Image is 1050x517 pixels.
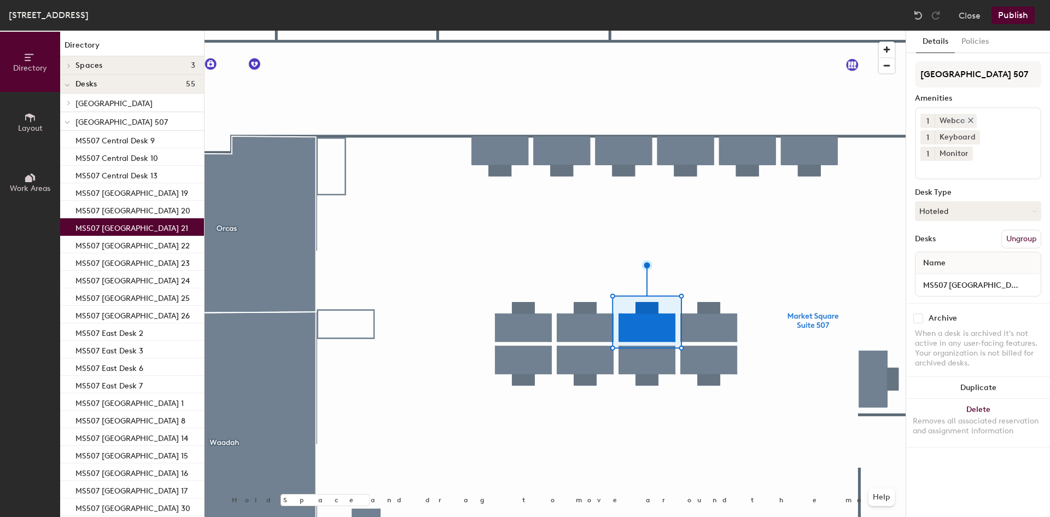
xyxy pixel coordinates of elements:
[75,203,190,216] p: MS507 [GEOGRAPHIC_DATA] 20
[9,8,89,22] div: [STREET_ADDRESS]
[60,39,204,56] h1: Directory
[918,277,1039,293] input: Unnamed desk
[75,99,153,108] span: [GEOGRAPHIC_DATA]
[75,150,158,163] p: MS507 Central Desk 10
[935,114,977,128] div: Webcam
[920,114,935,128] button: 1
[75,273,190,286] p: MS507 [GEOGRAPHIC_DATA] 24
[191,61,195,70] span: 3
[186,80,195,89] span: 55
[920,147,935,161] button: 1
[75,466,188,478] p: MS507 [GEOGRAPHIC_DATA] 16
[920,130,935,144] button: 1
[913,416,1043,436] div: Removes all associated reservation and assignment information
[75,118,168,127] span: [GEOGRAPHIC_DATA] 507
[75,80,97,89] span: Desks
[991,7,1035,24] button: Publish
[75,326,143,338] p: MS507 East Desk 2
[75,133,155,146] p: MS507 Central Desk 9
[926,132,929,143] span: 1
[13,63,47,73] span: Directory
[916,31,955,53] button: Details
[929,314,957,323] div: Archive
[75,483,188,496] p: MS507 [GEOGRAPHIC_DATA] 17
[75,448,188,461] p: MS507 [GEOGRAPHIC_DATA] 15
[10,184,50,193] span: Work Areas
[915,188,1041,197] div: Desk Type
[75,501,190,513] p: MS507 [GEOGRAPHIC_DATA] 30
[18,124,43,133] span: Layout
[935,130,980,144] div: Keyboard
[906,399,1050,447] button: DeleteRemoves all associated reservation and assignment information
[75,220,188,233] p: MS507 [GEOGRAPHIC_DATA] 21
[915,235,936,243] div: Desks
[935,147,973,161] div: Monitor
[955,31,995,53] button: Policies
[926,115,929,127] span: 1
[75,308,190,321] p: MS507 [GEOGRAPHIC_DATA] 26
[75,238,190,251] p: MS507 [GEOGRAPHIC_DATA] 22
[959,7,981,24] button: Close
[75,168,157,181] p: MS507 Central Desk 13
[918,253,951,273] span: Name
[906,377,1050,399] button: Duplicate
[75,378,143,391] p: MS507 East Desk 7
[75,185,188,198] p: MS507 [GEOGRAPHIC_DATA] 19
[915,329,1041,368] div: When a desk is archived it's not active in any user-facing features. Your organization is not bil...
[75,396,184,408] p: MS507 [GEOGRAPHIC_DATA] 1
[75,361,143,373] p: MS507 East Desk 6
[75,413,185,426] p: MS507 [GEOGRAPHIC_DATA] 8
[930,10,941,21] img: Redo
[75,61,103,70] span: Spaces
[75,255,190,268] p: MS507 [GEOGRAPHIC_DATA] 23
[926,148,929,160] span: 1
[75,291,190,303] p: MS507 [GEOGRAPHIC_DATA] 25
[75,431,188,443] p: MS507 [GEOGRAPHIC_DATA] 14
[75,343,143,356] p: MS507 East Desk 3
[913,10,924,21] img: Undo
[915,201,1041,221] button: Hoteled
[915,94,1041,103] div: Amenities
[1001,230,1041,248] button: Ungroup
[868,489,895,506] button: Help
